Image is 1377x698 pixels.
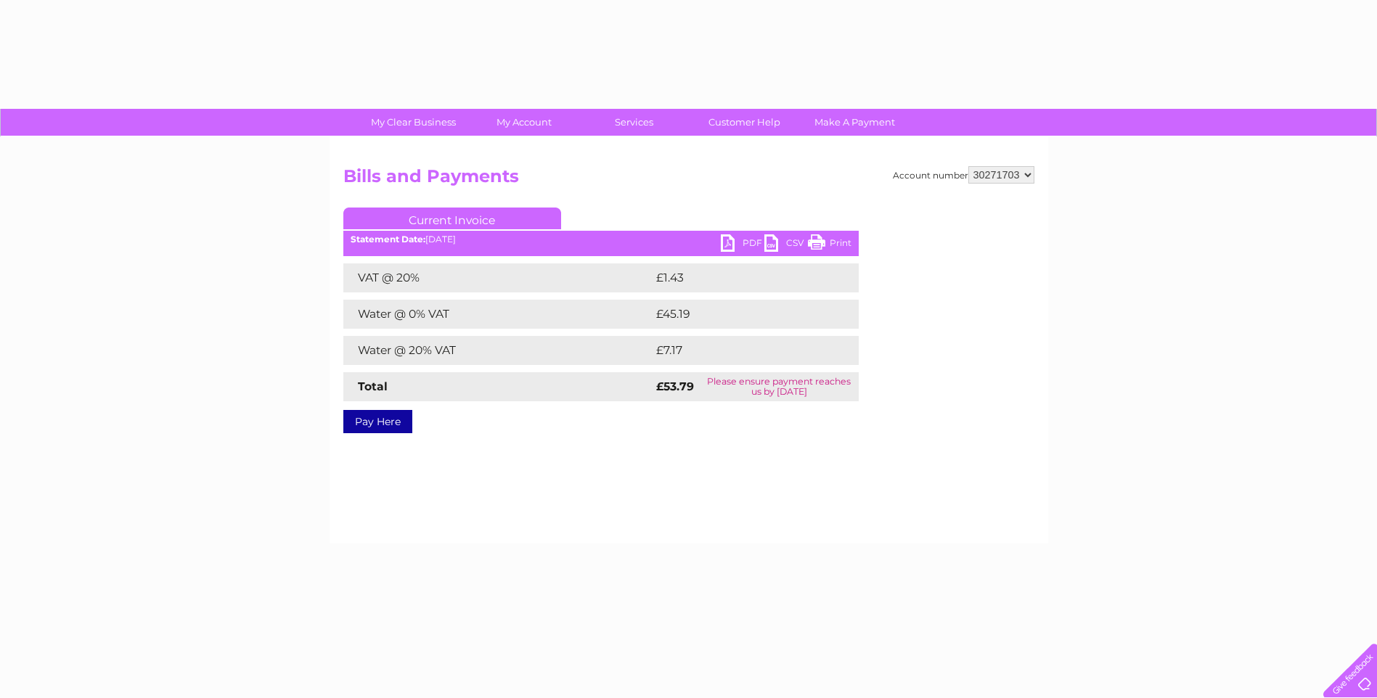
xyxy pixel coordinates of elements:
td: £7.17 [653,336,822,365]
a: Current Invoice [343,208,561,229]
a: Make A Payment [795,109,915,136]
td: VAT @ 20% [343,263,653,292]
a: My Account [464,109,584,136]
div: Account number [893,166,1034,184]
td: Water @ 0% VAT [343,300,653,329]
td: £45.19 [653,300,828,329]
h2: Bills and Payments [343,166,1034,194]
b: Statement Date: [351,234,425,245]
a: PDF [721,234,764,255]
td: £1.43 [653,263,823,292]
strong: £53.79 [656,379,694,393]
td: Water @ 20% VAT [343,336,653,365]
a: Pay Here [343,410,412,433]
a: Services [574,109,694,136]
div: [DATE] [343,234,859,245]
a: Print [808,234,851,255]
a: Customer Help [685,109,804,136]
td: Please ensure payment reaches us by [DATE] [700,372,859,401]
a: My Clear Business [354,109,473,136]
strong: Total [358,379,388,393]
a: CSV [764,234,808,255]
